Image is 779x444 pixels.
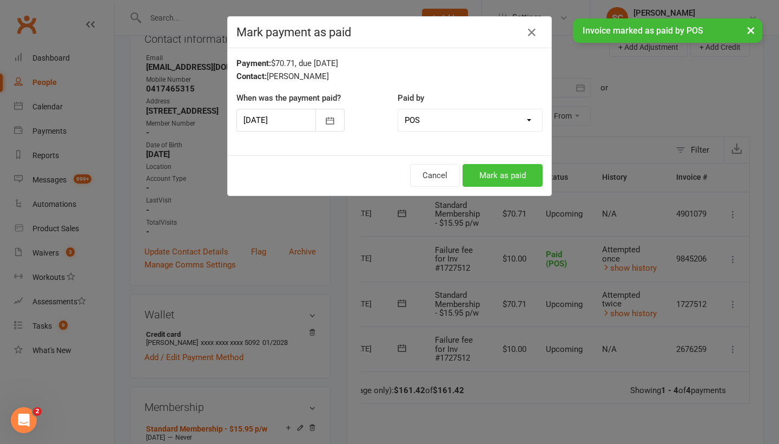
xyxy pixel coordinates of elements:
strong: Payment: [236,58,271,68]
button: Mark as paid [463,164,543,187]
iframe: Intercom live chat [11,407,37,433]
div: [PERSON_NAME] [236,70,543,83]
strong: Contact: [236,71,267,81]
button: Cancel [410,164,460,187]
label: Paid by [398,92,424,105]
div: $70.71, due [DATE] [236,57,543,70]
label: When was the payment paid? [236,92,341,105]
span: 2 [33,407,42,416]
div: Invoice marked as paid by POS [573,18,762,43]
button: × [741,18,761,42]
